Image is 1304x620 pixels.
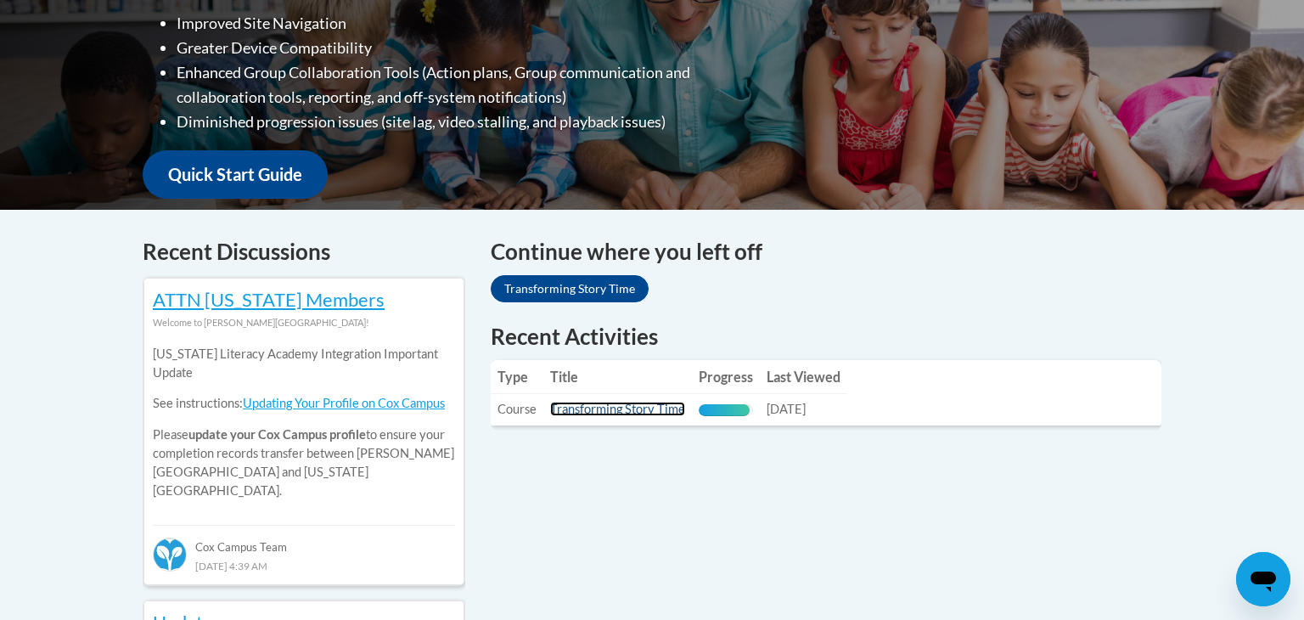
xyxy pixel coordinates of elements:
[491,360,543,394] th: Type
[177,110,758,134] li: Diminished progression issues (site lag, video stalling, and playback issues)
[153,332,455,513] div: Please to ensure your completion records transfer between [PERSON_NAME][GEOGRAPHIC_DATA] and [US_...
[767,402,806,416] span: [DATE]
[1236,552,1290,606] iframe: Button to launch messaging window
[497,402,537,416] span: Course
[177,11,758,36] li: Improved Site Navigation
[491,275,649,302] a: Transforming Story Time
[153,538,187,572] img: Cox Campus Team
[692,360,760,394] th: Progress
[550,402,685,416] a: Transforming Story Time
[543,360,692,394] th: Title
[143,235,465,268] h4: Recent Discussions
[177,60,758,110] li: Enhanced Group Collaboration Tools (Action plans, Group communication and collaboration tools, re...
[153,525,455,555] div: Cox Campus Team
[143,150,328,199] a: Quick Start Guide
[153,394,455,413] p: See instructions:
[153,313,455,332] div: Welcome to [PERSON_NAME][GEOGRAPHIC_DATA]!
[177,36,758,60] li: Greater Device Compatibility
[491,321,1161,352] h1: Recent Activities
[188,427,366,442] b: update your Cox Campus profile
[491,235,1161,268] h4: Continue where you left off
[699,404,750,416] div: Progress, %
[760,360,847,394] th: Last Viewed
[153,345,455,382] p: [US_STATE] Literacy Academy Integration Important Update
[153,556,455,575] div: [DATE] 4:39 AM
[153,288,385,311] a: ATTN [US_STATE] Members
[243,396,445,410] a: Updating Your Profile on Cox Campus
